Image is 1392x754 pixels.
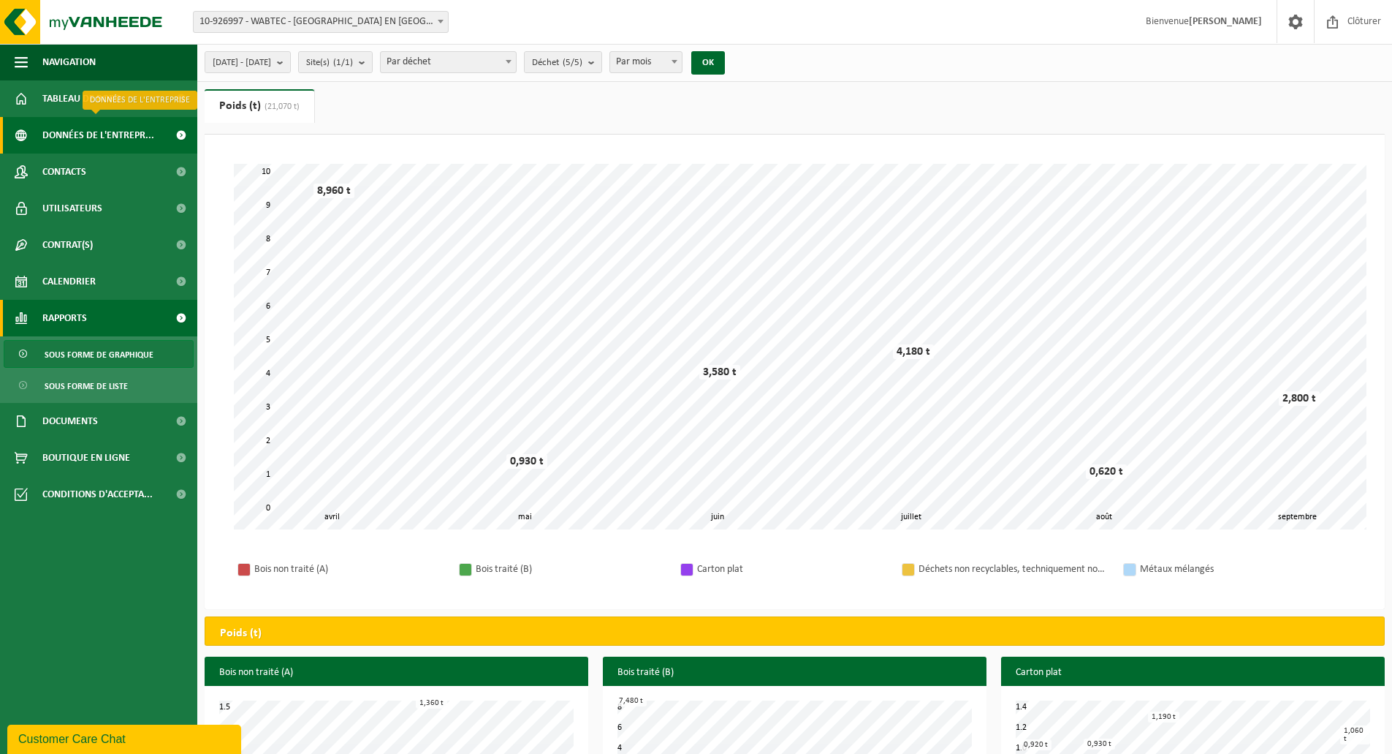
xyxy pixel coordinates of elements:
[603,657,986,689] h3: Bois traité (B)
[254,560,444,578] div: Bois non traité (A)
[1148,712,1179,723] div: 1,190 t
[691,51,725,75] button: OK
[45,372,128,400] span: Sous forme de liste
[42,440,130,476] span: Boutique en ligne
[4,372,194,399] a: Sous forme de liste
[42,117,154,154] span: Données de l'entrepr...
[42,300,87,336] span: Rapports
[1140,560,1330,578] div: Métaux mélangés
[193,11,449,33] span: 10-926997 - WABTEC - HAUTS DE FRANCE - NEUVILLE EN FERRAIN
[42,190,102,227] span: Utilisateurs
[306,52,353,74] span: Site(s)
[1084,739,1115,750] div: 0,930 t
[1086,464,1127,479] div: 0,620 t
[4,340,194,368] a: Sous forme de graphique
[298,51,373,73] button: Site(s)(1/1)
[42,44,96,80] span: Navigation
[205,51,291,73] button: [DATE] - [DATE]
[205,617,276,649] h2: Poids (t)
[524,51,602,73] button: Déchet(5/5)
[532,52,582,74] span: Déchet
[381,52,516,72] span: Par déchet
[261,102,300,111] span: (21,070 t)
[609,51,682,73] span: Par mois
[42,80,121,117] span: Tableau de bord
[610,52,682,72] span: Par mois
[7,722,244,754] iframe: chat widget
[194,12,448,32] span: 10-926997 - WABTEC - HAUTS DE FRANCE - NEUVILLE EN FERRAIN
[45,341,153,369] span: Sous forme de graphique
[1189,16,1262,27] strong: [PERSON_NAME]
[205,657,588,689] h3: Bois non traité (A)
[1020,739,1051,750] div: 0,920 t
[1340,725,1370,744] div: 1,060 t
[42,403,98,440] span: Documents
[333,58,353,67] count: (1/1)
[893,344,934,359] div: 4,180 t
[563,58,582,67] count: (5/5)
[416,698,447,709] div: 1,360 t
[476,560,666,578] div: Bois traité (B)
[213,52,271,74] span: [DATE] - [DATE]
[313,184,354,198] div: 8,960 t
[42,263,96,300] span: Calendrier
[1001,657,1385,689] h3: Carton plat
[42,476,153,513] span: Conditions d'accepta...
[919,560,1108,578] div: Déchets non recyclables, techniquement non combustibles (combustibles)
[205,89,314,123] a: Poids (t)
[615,695,647,706] div: 7,480 t
[699,365,740,380] div: 3,580 t
[42,154,86,190] span: Contacts
[42,227,93,263] span: Contrat(s)
[380,51,517,73] span: Par déchet
[1279,391,1320,406] div: 2,800 t
[697,560,887,578] div: Carton plat
[506,454,547,469] div: 0,930 t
